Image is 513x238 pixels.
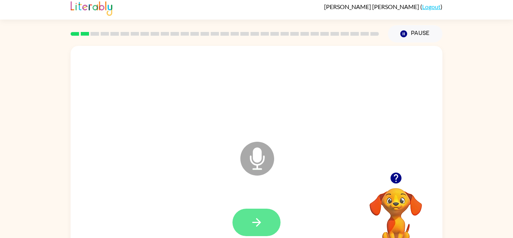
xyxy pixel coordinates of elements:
button: Pause [388,25,442,42]
div: ( ) [324,3,442,10]
span: [PERSON_NAME] [PERSON_NAME] [324,3,420,10]
a: Logout [422,3,441,10]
